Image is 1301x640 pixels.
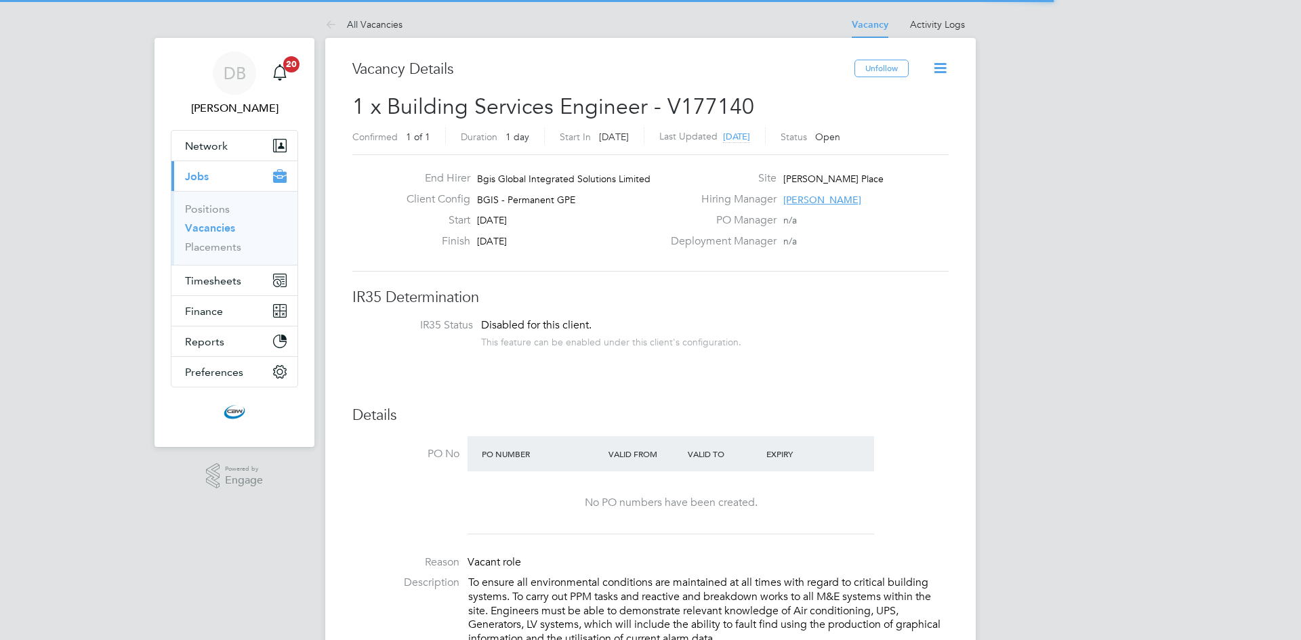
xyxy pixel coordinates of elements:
h3: Details [352,406,949,425]
span: 1 of 1 [406,131,430,143]
span: Open [815,131,840,143]
div: No PO numbers have been created. [481,496,861,510]
span: Network [185,140,228,152]
span: [PERSON_NAME] Place [783,173,884,185]
div: Valid From [605,442,684,466]
a: Vacancies [185,221,235,234]
div: Expiry [763,442,842,466]
label: Client Config [396,192,470,207]
span: Jobs [185,170,209,183]
div: PO Number [478,442,605,466]
span: Bgis Global Integrated Solutions Limited [477,173,650,185]
span: Powered by [225,463,263,475]
div: This feature can be enabled under this client's configuration. [481,333,741,348]
button: Timesheets [171,265,297,295]
label: PO Manager [663,213,777,228]
nav: Main navigation [154,38,314,447]
label: Reason [352,555,459,570]
img: cbwstaffingsolutions-logo-retina.png [224,401,245,423]
span: [DATE] [477,235,507,247]
a: Powered byEngage [206,463,264,489]
h3: Vacancy Details [352,60,854,79]
span: Reports [185,335,224,348]
div: Valid To [684,442,764,466]
a: Placements [185,240,241,253]
a: Vacancy [852,19,888,30]
label: Finish [396,234,470,249]
a: 20 [266,51,293,95]
a: DB[PERSON_NAME] [171,51,298,116]
span: 20 [283,56,300,72]
span: Preferences [185,366,243,379]
button: Finance [171,296,297,326]
span: Timesheets [185,274,241,287]
label: Status [781,131,807,143]
label: IR35 Status [366,318,473,333]
a: All Vacancies [325,18,402,30]
a: Activity Logs [910,18,965,30]
span: n/a [783,214,797,226]
label: Confirmed [352,131,398,143]
label: Duration [461,131,497,143]
button: Reports [171,326,297,356]
label: Start In [560,131,591,143]
span: [DATE] [723,131,750,142]
label: Site [663,171,777,186]
button: Unfollow [854,60,909,77]
button: Preferences [171,357,297,387]
span: Finance [185,305,223,318]
span: n/a [783,235,797,247]
div: Jobs [171,191,297,265]
span: DB [224,64,246,82]
span: Vacant role [468,555,521,569]
label: Deployment Manager [663,234,777,249]
h3: IR35 Determination [352,288,949,307]
span: 1 day [505,131,529,143]
span: [DATE] [599,131,629,143]
button: Network [171,131,297,161]
label: End Hirer [396,171,470,186]
span: Disabled for this client. [481,318,592,332]
label: Description [352,576,459,590]
label: PO No [352,447,459,461]
button: Jobs [171,161,297,191]
label: Start [396,213,470,228]
span: 1 x Building Services Engineer - V177140 [352,93,754,120]
span: [DATE] [477,214,507,226]
label: Last Updated [659,130,718,142]
label: Hiring Manager [663,192,777,207]
span: Engage [225,475,263,486]
a: Go to home page [171,401,298,423]
span: [PERSON_NAME] [783,194,861,206]
span: Daniel Barber [171,100,298,116]
a: Positions [185,202,230,215]
span: BGIS - Permanent GPE [477,194,575,206]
